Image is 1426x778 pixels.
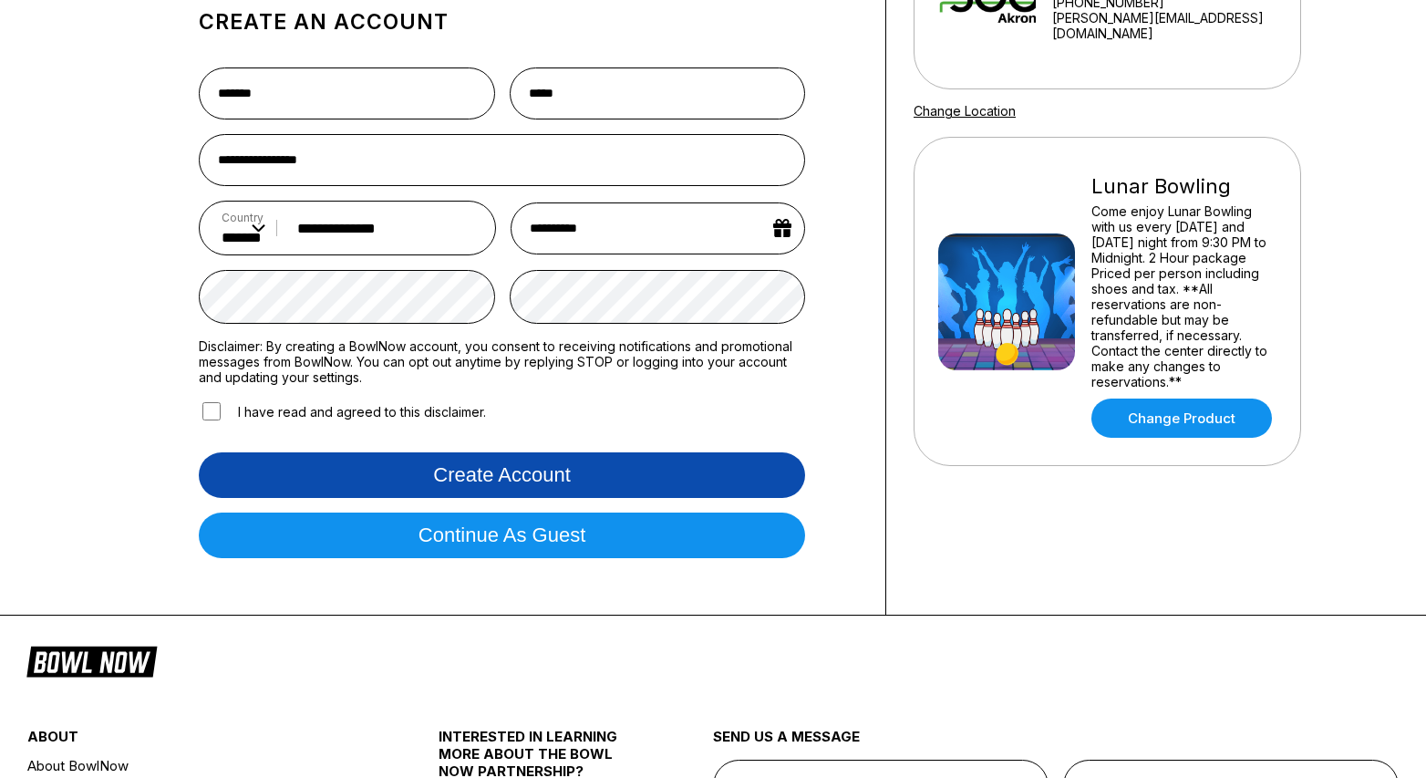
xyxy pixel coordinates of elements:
[713,728,1399,760] div: send us a message
[199,513,805,558] button: Continue as guest
[199,9,805,35] h1: Create an account
[1091,174,1276,199] div: Lunar Bowling
[1091,399,1272,438] a: Change Product
[222,211,265,224] label: Country
[938,233,1075,370] img: Lunar Bowling
[199,338,805,385] label: Disclaimer: By creating a BowlNow account, you consent to receiving notifications and promotional...
[27,754,370,777] a: About BowlNow
[914,103,1016,119] a: Change Location
[1052,10,1276,41] a: [PERSON_NAME][EMAIL_ADDRESS][DOMAIN_NAME]
[1091,203,1276,389] div: Come enjoy Lunar Bowling with us every [DATE] and [DATE] night from 9:30 PM to Midnight. 2 Hour p...
[27,728,370,754] div: about
[202,402,221,420] input: I have read and agreed to this disclaimer.
[199,452,805,498] button: Create account
[199,399,486,423] label: I have read and agreed to this disclaimer.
